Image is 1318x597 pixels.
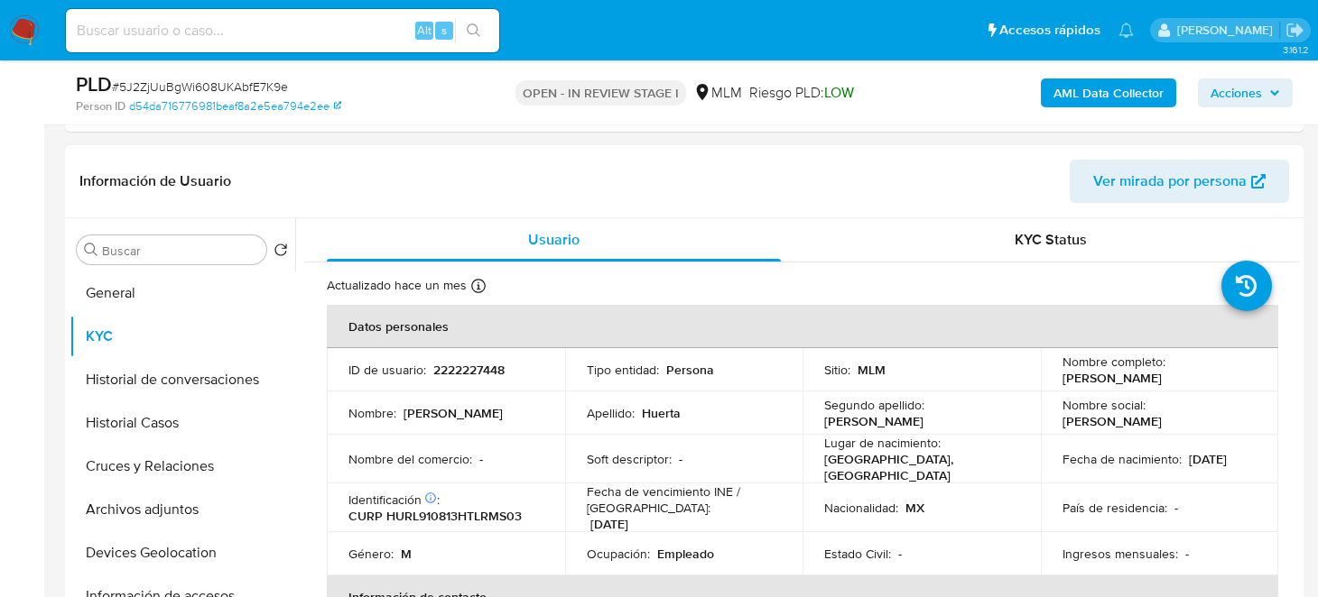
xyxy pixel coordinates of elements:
span: Accesos rápidos [999,21,1100,40]
button: Ver mirada por persona [1070,160,1289,203]
p: 2222227448 [433,362,505,378]
span: Riesgo PLD: [749,83,854,103]
p: Ingresos mensuales : [1063,546,1178,562]
span: # 5J2ZjUuBgWi608UKAbfE7K9e [112,78,288,96]
p: Fecha de nacimiento : [1063,451,1182,467]
b: Person ID [76,98,125,115]
p: Lugar de nacimiento : [824,435,941,451]
button: General [70,271,295,315]
input: Buscar usuario o caso... [66,19,499,42]
p: brenda.morenoreyes@mercadolibre.com.mx [1177,22,1279,39]
button: KYC [70,315,295,358]
p: Soft descriptor : [587,451,672,467]
p: [PERSON_NAME] [824,413,924,429]
p: [DATE] [590,516,628,532]
p: Nacionalidad : [824,500,898,516]
p: [PERSON_NAME] [1063,413,1162,429]
a: Notificaciones [1118,23,1134,38]
span: Usuario [528,229,580,250]
span: s [441,22,447,39]
button: Historial de conversaciones [70,358,295,401]
p: MLM [858,362,886,378]
p: [PERSON_NAME] [1063,370,1162,386]
span: Ver mirada por persona [1093,160,1247,203]
p: Género : [348,546,394,562]
a: Salir [1286,21,1304,40]
span: KYC Status [1015,229,1087,250]
p: Huerta [642,405,681,421]
p: [GEOGRAPHIC_DATA], [GEOGRAPHIC_DATA] [824,451,1012,483]
p: [DATE] [1189,451,1227,467]
p: País de residencia : [1063,500,1167,516]
p: Identificación : [348,491,440,508]
b: AML Data Collector [1053,78,1164,107]
button: Historial Casos [70,401,295,445]
p: CURP HURL910813HTLRMS03 [348,508,522,524]
p: Estado Civil : [824,546,891,562]
p: Segundo apellido : [824,397,924,413]
input: Buscar [102,243,259,259]
p: Persona [666,362,714,378]
p: - [479,451,483,467]
p: M [401,546,412,562]
span: Acciones [1211,78,1262,107]
button: AML Data Collector [1041,78,1176,107]
p: Fecha de vencimiento INE / [GEOGRAPHIC_DATA] : [587,483,782,516]
button: Volver al orden por defecto [274,243,288,262]
p: Nombre completo : [1063,354,1165,370]
span: Alt [417,22,432,39]
p: Nombre : [348,405,396,421]
p: ID de usuario : [348,362,426,378]
p: - [1185,546,1189,562]
p: Ocupación : [587,546,650,562]
p: Tipo entidad : [587,362,659,378]
p: OPEN - IN REVIEW STAGE I [515,80,686,106]
span: LOW [824,82,854,103]
p: Apellido : [587,405,635,421]
p: - [1174,500,1178,516]
button: Archivos adjuntos [70,488,295,531]
div: MLM [693,83,742,103]
p: Empleado [657,546,714,562]
p: MX [905,500,924,516]
a: d54da716776981beaf8a2e5ea794e2ee [129,98,341,115]
button: Cruces y Relaciones [70,445,295,488]
p: Nombre social : [1063,397,1146,413]
p: Actualizado hace un mes [327,277,467,294]
button: Acciones [1198,78,1293,107]
p: Sitio : [824,362,850,378]
button: Devices Geolocation [70,531,295,574]
b: PLD [76,69,112,98]
th: Datos personales [327,305,1278,348]
p: Nombre del comercio : [348,451,472,467]
button: Buscar [84,243,98,257]
p: - [679,451,682,467]
p: [PERSON_NAME] [404,405,503,421]
p: - [898,546,902,562]
span: 3.161.2 [1283,42,1309,57]
button: search-icon [455,18,492,43]
h1: Información de Usuario [79,172,231,190]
